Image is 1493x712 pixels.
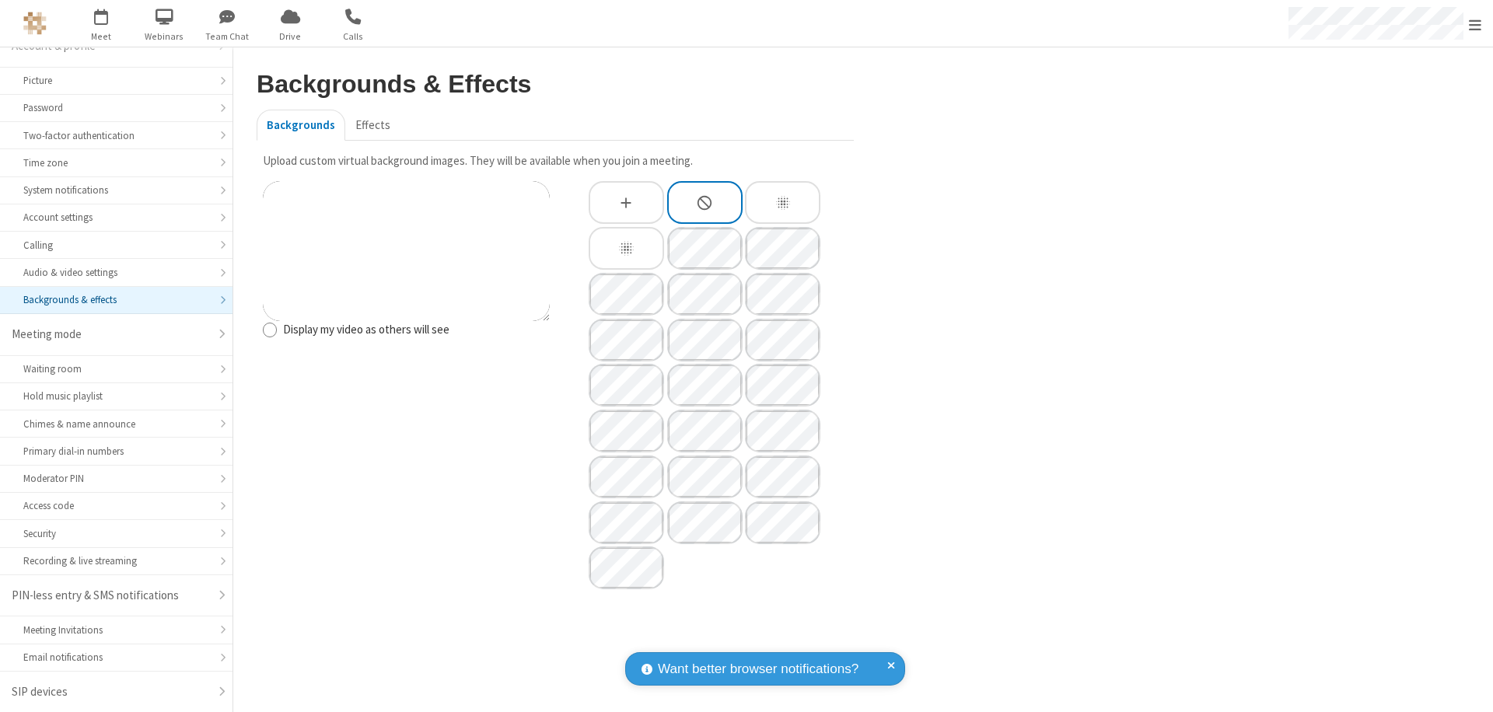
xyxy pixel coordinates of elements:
div: Kilimanjaro [745,319,820,361]
div: Moss [667,410,743,452]
div: Email notifications [23,650,209,665]
div: Access code [23,498,209,513]
div: Geometric [667,455,743,498]
div: Meeting mode [12,326,209,344]
div: Audio & video settings [23,265,209,280]
div: Primary dial-in numbers [23,444,209,459]
div: Aggregate Wall [667,227,743,270]
div: SIP devices [12,683,209,701]
div: Moderator PIN [23,471,209,486]
button: Backgrounds [257,110,345,141]
div: Two-factor authentication [23,128,209,143]
h2: Backgrounds & Effects [257,71,854,98]
div: Lisbon [745,364,820,407]
div: Calling [23,238,209,253]
div: Waiting room [23,361,209,376]
button: Effects [345,110,400,141]
div: PIN-less entry & SMS notifications [12,587,209,605]
span: Drive [261,30,320,44]
div: Callbridge Logo [589,546,664,589]
div: Geometric [745,455,820,498]
div: Mark Hollis House [589,410,664,452]
div: Blur background [589,227,664,270]
span: Webinars [135,30,194,44]
div: Comfortable Lobby [667,273,743,316]
div: System notifications [23,183,209,197]
div: Security [23,526,209,541]
div: Lake [667,364,743,407]
div: Slightly blur background [745,181,820,224]
span: Team Chat [198,30,257,44]
div: Frankfurt At Night [589,319,664,361]
div: Password [23,100,209,115]
div: Stonework And Ivy [589,455,664,498]
span: Calls [324,30,383,44]
img: QA Selenium DO NOT DELETE OR CHANGE [23,12,47,35]
div: Upload Background [590,183,663,222]
div: Hollywood Hotel [667,319,743,361]
div: None [667,181,743,224]
div: Kinkakuji [589,364,664,407]
div: Collingwood Winter [589,273,664,316]
span: Meet [72,30,131,44]
div: Geometric [667,501,743,544]
div: Time zone [23,155,209,170]
div: Picture [23,73,209,88]
div: Recording & live streaming [23,553,209,568]
div: East Africa Flowers [745,273,820,316]
div: Backgrounds & effects [23,292,209,307]
div: Hold music playlist [23,389,209,403]
div: Chimes & name announce [23,417,209,431]
div: Callbridge Icon [745,501,820,544]
div: Geometric [589,501,664,544]
label: Display my video as others will see [283,321,550,339]
p: Upload custom virtual background images. They will be available when you join a meeting. [263,152,848,170]
div: Meeting Invitations [23,623,209,637]
span: Want better browser notifications? [658,659,858,679]
div: Office Windows [745,410,820,452]
div: Atlanta Atrium [745,227,820,270]
div: Account settings [23,210,209,225]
